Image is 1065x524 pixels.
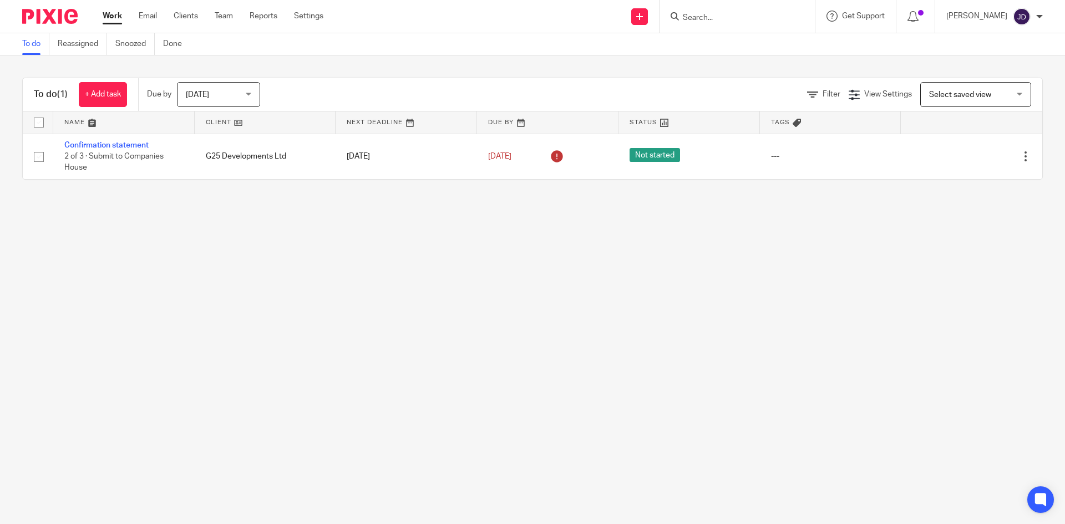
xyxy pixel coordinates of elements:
[929,91,991,99] span: Select saved view
[771,119,790,125] span: Tags
[842,12,885,20] span: Get Support
[294,11,323,22] a: Settings
[946,11,1007,22] p: [PERSON_NAME]
[115,33,155,55] a: Snoozed
[22,33,49,55] a: To do
[250,11,277,22] a: Reports
[186,91,209,99] span: [DATE]
[163,33,190,55] a: Done
[195,134,336,179] td: G25 Developments Ltd
[147,89,171,100] p: Due by
[488,152,511,160] span: [DATE]
[57,90,68,99] span: (1)
[864,90,912,98] span: View Settings
[771,151,890,162] div: ---
[630,148,680,162] span: Not started
[103,11,122,22] a: Work
[34,89,68,100] h1: To do
[823,90,840,98] span: Filter
[1013,8,1031,26] img: svg%3E
[58,33,107,55] a: Reassigned
[682,13,782,23] input: Search
[64,141,149,149] a: Confirmation statement
[336,134,477,179] td: [DATE]
[22,9,78,24] img: Pixie
[139,11,157,22] a: Email
[64,152,164,172] span: 2 of 3 · Submit to Companies House
[215,11,233,22] a: Team
[174,11,198,22] a: Clients
[79,82,127,107] a: + Add task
